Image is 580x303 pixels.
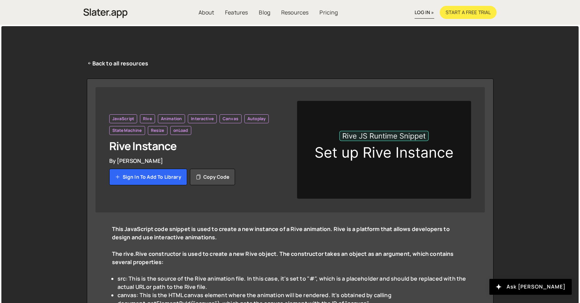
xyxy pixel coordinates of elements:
span: State Machine [112,128,142,133]
a: Pricing [314,6,343,19]
a: log in » [415,7,434,19]
strong: The rive.Rive constructor is used to create a new Rive object. The constructor takes an object as... [112,250,454,266]
span: JavaScript [112,116,134,122]
li: src: This is the source of the Rive animation file. In this case, it's set to "#", which is a pla... [118,274,468,291]
span: Rive [143,116,152,122]
a: Sign in to add to library [109,169,187,185]
a: Start a free trial [440,6,497,19]
a: Back to all resources [87,59,149,67]
span: Resize [151,128,164,133]
h1: Rive Instance [109,139,283,153]
a: Blog [253,6,276,19]
a: home [83,5,128,20]
span: Interactive [191,116,214,122]
span: Canvas [223,116,238,122]
a: About [193,6,220,19]
div: By [PERSON_NAME] [109,157,283,165]
img: setupRive.png [297,101,471,199]
strong: This JavaScript code snippet is used to create a new instance of a Rive animation. Rive is a plat... [112,225,450,241]
span: Autoplay [247,116,266,122]
button: Copy code [190,169,235,185]
span: Animation [161,116,182,122]
a: Features [220,6,253,19]
span: onLoad [173,128,188,133]
img: Slater is an modern coding environment with an inbuilt AI tool. Get custom code quickly with no c... [83,7,128,20]
button: Ask [PERSON_NAME] [489,279,572,295]
a: Resources [276,6,314,19]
